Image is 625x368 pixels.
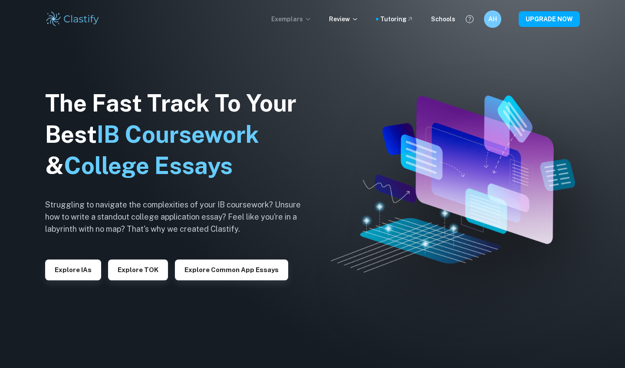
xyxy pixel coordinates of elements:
button: Help and Feedback [462,12,477,26]
h6: AH [488,14,498,24]
img: Clastify logo [45,10,100,28]
h6: Struggling to navigate the complexities of your IB coursework? Unsure how to write a standout col... [45,199,314,235]
img: Clastify hero [331,95,575,272]
p: Exemplars [271,14,312,24]
button: UPGRADE NOW [519,11,580,27]
span: College Essays [64,152,233,179]
button: Explore IAs [45,260,101,280]
button: Explore TOK [108,260,168,280]
button: Explore Common App essays [175,260,288,280]
a: Explore TOK [108,265,168,273]
a: Explore Common App essays [175,265,288,273]
a: Explore IAs [45,265,101,273]
button: AH [484,10,501,28]
a: Tutoring [380,14,414,24]
p: Review [329,14,359,24]
h1: The Fast Track To Your Best & [45,88,314,181]
a: Schools [431,14,455,24]
span: IB Coursework [97,121,259,148]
